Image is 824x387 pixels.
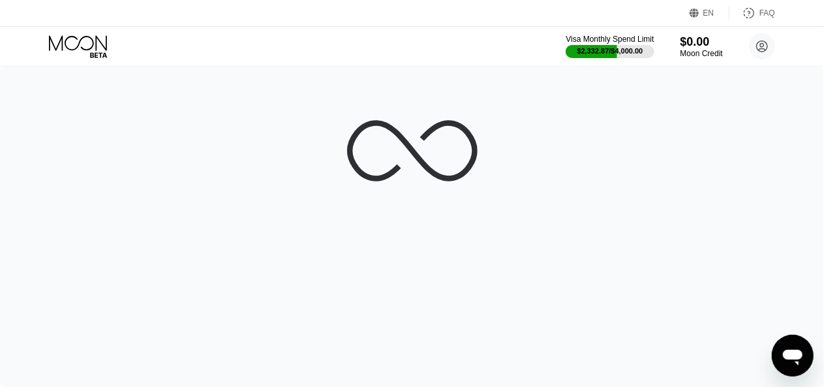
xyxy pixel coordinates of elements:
div: $2,332.87 / $4,000.00 [577,47,643,55]
div: $0.00Moon Credit [680,35,723,58]
div: Visa Monthly Spend Limit [566,35,654,44]
div: EN [703,8,714,18]
div: Visa Monthly Spend Limit$2,332.87/$4,000.00 [566,35,654,58]
div: Moon Credit [680,49,723,58]
div: FAQ [759,8,775,18]
div: EN [690,7,729,20]
div: $0.00 [680,35,723,49]
iframe: Button to launch messaging window [772,335,814,377]
div: FAQ [729,7,775,20]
